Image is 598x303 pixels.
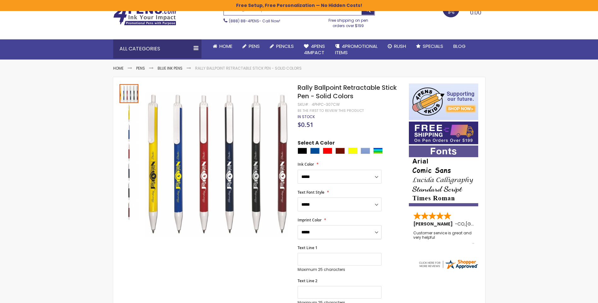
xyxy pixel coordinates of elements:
div: Rally Ballpoint Retractable Stick Pen - Solid Colors [119,83,139,103]
span: [PERSON_NAME] [413,221,455,227]
a: Home [113,66,124,71]
a: 4Pens4impact [299,39,330,60]
div: Rally Ballpoint Retractable Stick Pen - Solid Colors [119,181,139,201]
div: Assorted [373,148,383,154]
div: Maroon [335,148,345,154]
a: Home [208,39,237,53]
a: (888) 88-4PENS [229,18,259,24]
span: Text Line 2 [298,278,317,283]
a: Pens [136,66,145,71]
div: All Categories [113,39,201,58]
span: Blog [453,43,466,49]
span: 4PROMOTIONAL ITEMS [335,43,378,56]
div: Red [323,148,332,154]
span: 4Pens 4impact [304,43,325,56]
div: Dark Blue [310,148,320,154]
p: Maximum 25 characters [298,267,381,272]
img: 4Pens Custom Pens and Promotional Products [113,5,176,26]
span: - , [455,221,512,227]
div: Free shipping on pen orders over $199 [322,15,375,28]
span: - Call Now! [229,18,280,24]
span: Text Font Style [298,190,324,195]
span: Pencils [276,43,294,49]
a: Pencils [265,39,299,53]
strong: SKU [298,102,309,107]
span: Rush [394,43,406,49]
div: 4PHPC-307CW [312,102,340,107]
span: Imprint Color [298,217,322,223]
a: Pens [237,39,265,53]
div: Pacific Blue [361,148,370,154]
span: [GEOGRAPHIC_DATA] [466,221,512,227]
a: Blog [448,39,471,53]
img: Rally Ballpoint Retractable Stick Pen - Solid Colors [119,104,138,123]
img: Rally Ballpoint Retractable Stick Pen - Solid Colors [119,182,138,201]
img: Rally Ballpoint Retractable Stick Pen - Solid Colors [119,162,138,181]
img: font-personalization-examples [409,146,478,206]
img: Rally Ballpoint Retractable Stick Pen - Solid Colors [119,201,138,220]
img: Rally Ballpoint Retractable Stick Pen - Solid Colors [119,143,138,162]
img: Rally Ballpoint Retractable Stick Pen - Solid Colors [119,123,138,142]
div: Availability [298,114,315,119]
a: Blue ink Pens [158,66,183,71]
img: Rally Ballpoint Retractable Stick Pen - Solid Colors [145,93,289,237]
span: Home [219,43,232,49]
a: Be the first to review this product [298,108,364,113]
span: 0.00 [470,9,481,16]
a: 4pens.com certificate URL [418,266,479,271]
span: Specials [423,43,443,49]
span: $0.51 [298,120,313,129]
a: Rush [383,39,411,53]
img: 4pens.com widget logo [418,259,479,270]
div: Rally Ballpoint Retractable Stick Pen - Solid Colors [119,123,139,142]
span: Ink Color [298,162,314,167]
div: Black [298,148,307,154]
img: Free shipping on orders over $199 [409,122,478,144]
span: CO [457,221,465,227]
span: Select A Color [298,140,335,148]
img: 4pens 4 kids [409,83,478,120]
div: Rally Ballpoint Retractable Stick Pen - Solid Colors [119,142,139,162]
div: Rally Ballpoint Retractable Stick Pen - Solid Colors [119,162,139,181]
div: Rally Ballpoint Retractable Stick Pen - Solid Colors [119,103,139,123]
span: Pens [249,43,260,49]
span: In stock [298,114,315,119]
a: Specials [411,39,448,53]
div: Yellow [348,148,357,154]
div: Customer service is great and very helpful [413,231,474,244]
span: Rally Ballpoint Retractable Stick Pen - Solid Colors [298,83,397,100]
li: Rally Ballpoint Retractable Stick Pen - Solid Colors [195,66,302,71]
a: 4PROMOTIONALITEMS [330,39,383,60]
div: Rally Ballpoint Retractable Stick Pen - Solid Colors [119,201,138,220]
span: Text Line 1 [298,245,317,250]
